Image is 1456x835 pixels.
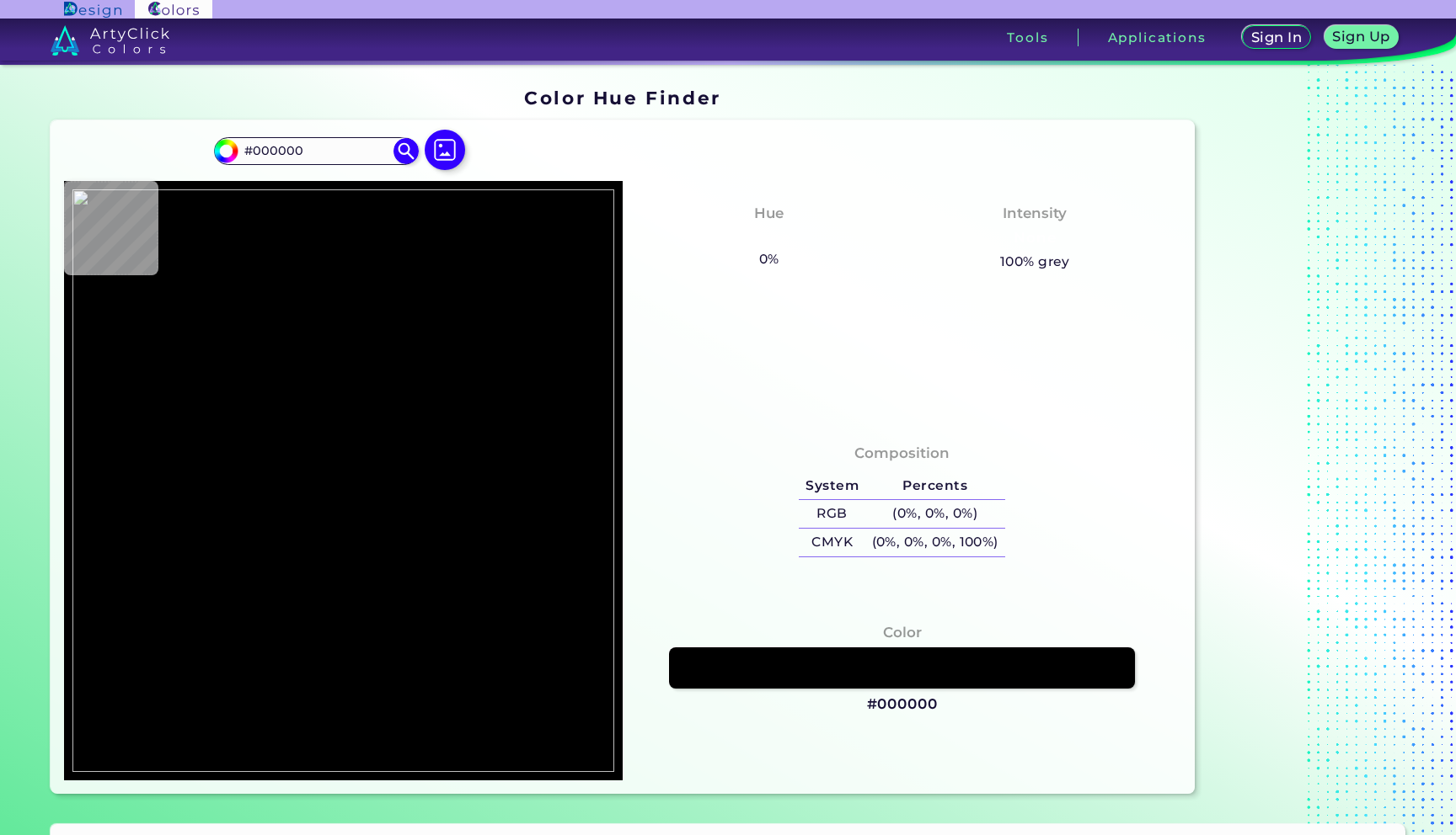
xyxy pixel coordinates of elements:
h3: Tools [1007,31,1048,44]
h1: Color Hue Finder [524,85,720,110]
img: e90540ae-957e-435a-bed5-74440450bce5 [72,189,614,772]
h4: Color [883,620,922,645]
img: icon search [393,138,419,163]
h3: Applications [1108,31,1207,44]
h3: None [741,228,797,248]
img: ArtyClick Design logo [64,2,120,18]
h5: 100% grey [1000,251,1070,273]
h5: System [799,472,864,500]
h5: Sign In [1254,31,1299,44]
h5: Sign Up [1336,30,1388,43]
h5: CMYK [799,529,864,556]
a: Sign In [1245,27,1307,48]
h5: (0%, 0%, 0%) [865,500,1005,528]
img: logo_artyclick_colors_white.svg [51,25,169,56]
h5: (0%, 0%, 0%, 100%) [865,529,1005,556]
input: type color.. [238,140,394,162]
h5: Percents [865,472,1005,500]
h4: Intensity [1003,201,1067,226]
h3: #000000 [867,694,938,715]
img: icon picture [425,130,465,170]
h5: RGB [799,500,864,528]
h4: Hue [754,201,784,226]
h3: None [1007,228,1063,248]
a: Sign Up [1328,27,1394,48]
h4: Composition [854,441,950,465]
h5: 0% [752,248,785,270]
